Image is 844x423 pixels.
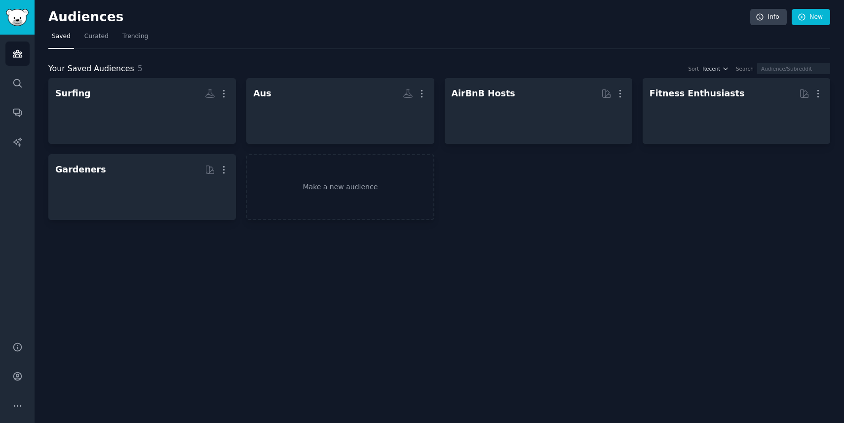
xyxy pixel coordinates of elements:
[48,78,236,144] a: Surfing
[253,87,271,100] div: Aus
[6,9,29,26] img: GummySearch logo
[445,78,632,144] a: AirBnB Hosts
[48,154,236,220] a: Gardeners
[84,32,109,41] span: Curated
[736,65,754,72] div: Search
[48,63,134,75] span: Your Saved Audiences
[81,29,112,49] a: Curated
[452,87,515,100] div: AirBnB Hosts
[138,64,143,73] span: 5
[246,154,434,220] a: Make a new audience
[122,32,148,41] span: Trending
[55,87,91,100] div: Surfing
[750,9,787,26] a: Info
[52,32,71,41] span: Saved
[689,65,699,72] div: Sort
[643,78,830,144] a: Fitness Enthusiasts
[702,65,720,72] span: Recent
[650,87,745,100] div: Fitness Enthusiasts
[757,63,830,74] input: Audience/Subreddit
[48,29,74,49] a: Saved
[48,9,750,25] h2: Audiences
[246,78,434,144] a: Aus
[119,29,152,49] a: Trending
[55,164,106,176] div: Gardeners
[792,9,830,26] a: New
[702,65,729,72] button: Recent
